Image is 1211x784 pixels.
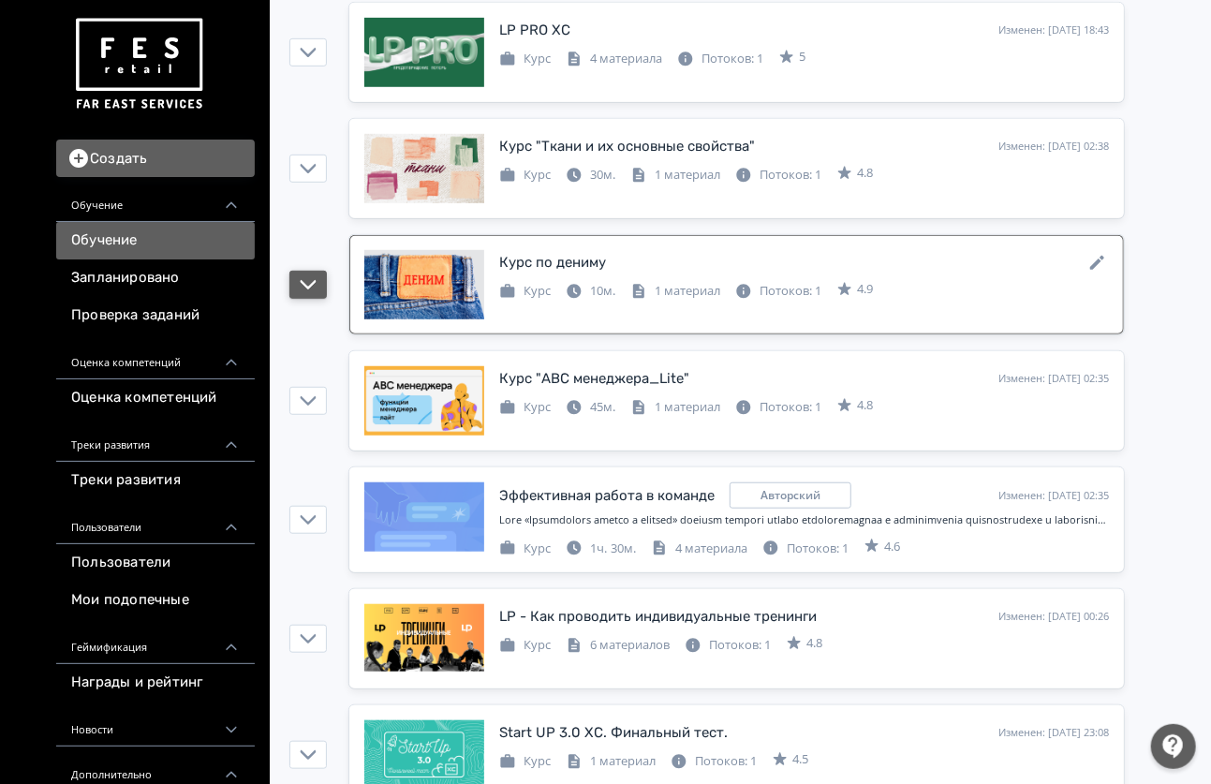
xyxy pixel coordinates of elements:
div: Потоков: 1 [685,636,771,655]
div: Потоков: 1 [762,540,849,558]
div: 6 материалов [566,636,670,655]
a: Треки развития [56,462,255,499]
div: 4 материала [566,50,662,68]
div: Курс по дениму [499,252,606,274]
a: Награды и рейтинг [56,664,255,702]
span: 4.6 [884,538,900,556]
div: Потоков: 1 [671,752,757,771]
a: Проверка заданий [56,297,255,334]
div: Изменен: [DATE] 18:43 [998,22,1109,38]
div: 1 материал [566,752,656,771]
div: Курс [499,166,551,185]
span: 5 [799,48,805,67]
div: 4 материала [651,540,747,558]
span: 4.8 [857,396,873,415]
div: Курс [499,636,551,655]
span: 4.8 [806,634,822,653]
div: Треки развития [56,417,255,462]
div: Курс "Ткани и их основные свойства" [499,136,755,157]
a: Пользователи [56,544,255,582]
span: 30м. [590,166,615,183]
span: 10м. [590,282,615,299]
span: 30м. [611,540,636,556]
div: 1 материал [630,166,720,185]
span: 4.9 [857,280,873,299]
div: Потоков: 1 [735,282,821,301]
span: 1ч. [590,540,607,556]
div: Потоков: 1 [735,166,821,185]
div: Изменен: [DATE] 02:38 [998,139,1109,155]
div: Геймификация [56,619,255,664]
div: 1 материал [630,398,720,417]
div: Курс [499,398,551,417]
div: Курс «Эффективная работа в команде» поможет развить навыки сотрудничества и эффективного взаимоде... [499,512,1109,528]
span: 4.8 [857,164,873,183]
div: Start UP 3.0 ХС. Финальный тест. [499,722,728,744]
div: Изменен: [DATE] 00:26 [998,609,1109,625]
div: Новости [56,702,255,747]
div: Потоков: 1 [677,50,763,68]
div: Обучение [56,177,255,222]
span: 4.5 [792,750,808,769]
span: 45м. [590,398,615,415]
div: copyright [730,482,851,509]
div: Курс [499,282,551,301]
a: Запланировано [56,259,255,297]
div: Курс [499,540,551,558]
div: Изменен: [DATE] 23:08 [998,725,1109,741]
div: LP - Как проводить индивидуальные тренинги [499,606,817,628]
div: Пользователи [56,499,255,544]
div: Курс [499,752,551,771]
a: Оценка компетенций [56,379,255,417]
div: Эффективная работа в команде [499,485,715,507]
div: Курс "ABC менеджера_Lite" [499,368,689,390]
a: Мои подопечные [56,582,255,619]
div: LP PRO ХС [499,20,570,41]
div: Изменен: [DATE] 02:35 [998,371,1109,387]
div: Оценка компетенций [56,334,255,379]
a: Обучение [56,222,255,259]
img: https://files.teachbase.ru/system/account/57463/logo/medium-936fc5084dd2c598f50a98b9cbe0469a.png [71,11,206,117]
div: Потоков: 1 [735,398,821,417]
div: Изменен: [DATE] 02:35 [998,488,1109,504]
div: Курс [499,50,551,68]
button: Создать [56,140,255,177]
div: 1 материал [630,282,720,301]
